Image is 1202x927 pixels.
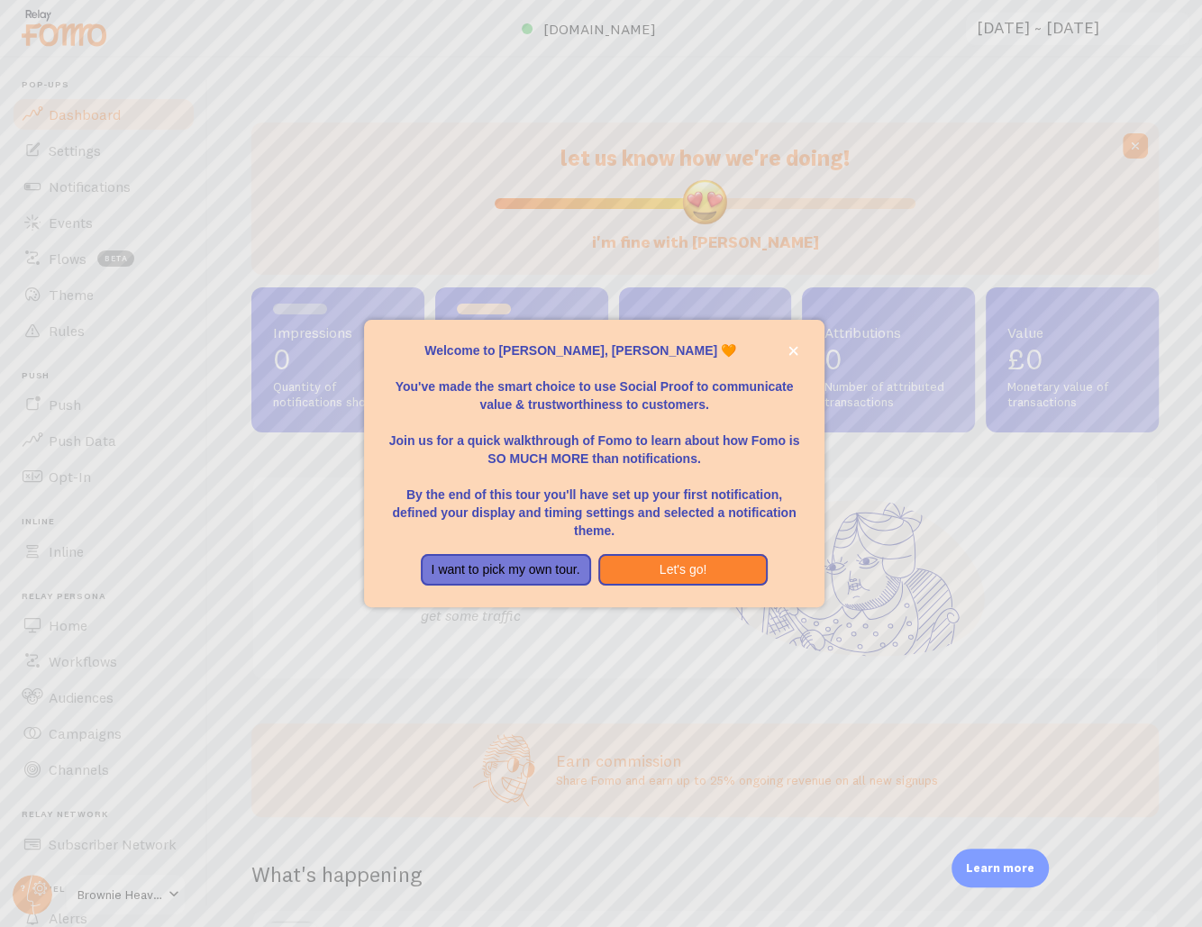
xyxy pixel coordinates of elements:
p: Join us for a quick walkthrough of Fomo to learn about how Fomo is SO MUCH MORE than notifications. [386,414,804,468]
p: You've made the smart choice to use Social Proof to communicate value & trustworthiness to custom... [386,359,804,414]
button: I want to pick my own tour. [421,554,591,586]
button: Let's go! [598,554,769,586]
div: Welcome to Fomo, Jason Rowe 🧡You&amp;#39;ve made the smart choice to use Social Proof to communic... [364,320,825,608]
div: Learn more [952,849,1049,887]
p: Welcome to [PERSON_NAME], [PERSON_NAME] 🧡 [386,341,804,359]
button: close, [784,341,803,360]
p: By the end of this tour you'll have set up your first notification, defined your display and timi... [386,468,804,540]
p: Learn more [966,859,1034,877]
